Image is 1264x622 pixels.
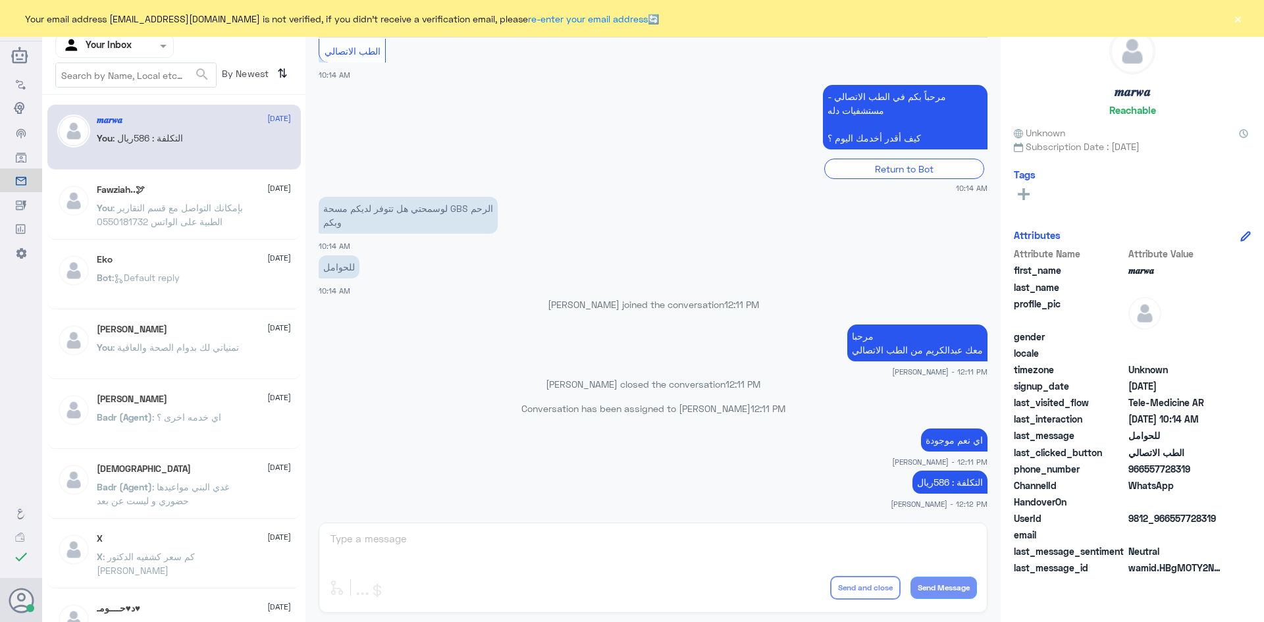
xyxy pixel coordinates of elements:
span: last_message_id [1014,561,1126,575]
span: [PERSON_NAME] - 12:11 PM [892,366,987,377]
span: 10:14 AM [319,70,350,79]
span: [DATE] [267,182,291,194]
h5: 𝒎𝒂𝒓𝒘𝒂 [1115,84,1151,99]
img: defaultAdmin.png [57,533,90,566]
span: search [194,66,210,82]
span: 0 [1128,544,1224,558]
button: search [194,64,210,86]
i: ⇅ [277,63,288,84]
p: 2/9/2025, 10:14 AM [319,255,359,278]
span: 966557728319 [1128,462,1224,476]
span: You [97,202,113,213]
span: last_message_sentiment [1014,544,1126,558]
button: Avatar [9,588,34,613]
img: defaultAdmin.png [57,394,90,427]
i: check [13,549,29,565]
img: defaultAdmin.png [57,324,90,357]
p: [PERSON_NAME] closed the conversation [319,377,987,391]
div: Return to Bot [824,159,984,179]
span: : تمنياتي لك بدوام الصحة والعافية [113,342,239,353]
h5: Eko [97,254,113,265]
span: HandoverOn [1014,495,1126,509]
img: defaultAdmin.png [57,184,90,217]
span: Subscription Date : [DATE] [1014,140,1251,153]
span: : غدي البني مواعيدها حضوري و ليست عن بعد [97,481,229,506]
span: [DATE] [267,461,291,473]
span: first_name [1014,263,1126,277]
span: null [1128,330,1224,344]
img: defaultAdmin.png [57,463,90,496]
button: Send Message [910,577,977,599]
a: re-enter your email address [528,13,648,24]
p: 2/9/2025, 10:14 AM [319,197,498,234]
span: X [97,551,103,562]
p: Conversation has been assigned to [PERSON_NAME] [319,402,987,415]
span: profile_pic [1014,297,1126,327]
span: Unknown [1014,126,1065,140]
h5: 𝒎𝒂𝒓𝒘𝒂 [97,115,122,126]
span: Attribute Value [1128,247,1224,261]
span: Your email address [EMAIL_ADDRESS][DOMAIN_NAME] is not verified, if you didn't receive a verifica... [25,12,659,26]
span: 10:14 AM [319,242,350,250]
span: locale [1014,346,1126,360]
span: last_message [1014,428,1126,442]
span: [DATE] [267,113,291,124]
span: 𝒎𝒂𝒓𝒘𝒂 [1128,263,1224,277]
p: 2/9/2025, 10:14 AM [823,85,987,149]
p: [PERSON_NAME] joined the conversation [319,298,987,311]
button: Send and close [830,576,901,600]
span: [PERSON_NAME] - 12:12 PM [891,498,987,509]
span: [DATE] [267,392,291,403]
span: 12:11 PM [725,378,760,390]
span: : بإمكانك التواصل مع قسم التقارير الطبية على الواتس 0550181732 [97,202,243,227]
img: defaultAdmin.png [57,115,90,147]
button: × [1231,12,1244,25]
span: timezone [1014,363,1126,376]
p: 2/9/2025, 12:11 PM [921,428,987,452]
h5: د♥حــــومـ♥ [97,603,141,614]
span: 2025-09-02T07:13:55.844Z [1128,379,1224,393]
span: 2 [1128,479,1224,492]
span: UserId [1014,511,1126,525]
h5: Reema Mansour [97,394,167,405]
span: last_name [1014,280,1126,294]
span: [PERSON_NAME] - 12:11 PM [892,456,987,467]
h6: Tags [1014,168,1036,180]
span: null [1128,346,1224,360]
p: 2/9/2025, 12:12 PM [912,471,987,494]
p: 2/9/2025, 12:11 PM [847,324,987,361]
span: last_visited_flow [1014,396,1126,409]
span: gender [1014,330,1126,344]
span: You [97,342,113,353]
span: [DATE] [267,601,291,613]
span: 12:11 PM [724,299,759,310]
span: الطب الاتصالي [325,45,381,57]
span: للحوامل [1128,428,1224,442]
span: : اي خدمه اخرى ؟ [152,411,221,423]
span: 10:14 AM [956,182,987,194]
input: Search by Name, Local etc… [56,63,216,87]
img: defaultAdmin.png [1110,29,1155,74]
span: [DATE] [267,531,291,543]
span: ChannelId [1014,479,1126,492]
h5: سبحان الله [97,463,191,475]
span: 2025-09-02T07:14:46.427Z [1128,412,1224,426]
span: [DATE] [267,322,291,334]
img: defaultAdmin.png [1128,297,1161,330]
span: Badr (Agent) [97,481,152,492]
span: الطب الاتصالي [1128,446,1224,459]
h6: Reachable [1109,104,1156,116]
span: 10:14 AM [319,286,350,295]
span: Badr (Agent) [97,411,152,423]
span: last_interaction [1014,412,1126,426]
span: You [97,132,113,143]
span: Tele-Medicine AR [1128,396,1224,409]
span: 12:11 PM [750,403,785,414]
span: null [1128,528,1224,542]
span: signup_date [1014,379,1126,393]
span: : التكلفة : 586ريال [113,132,183,143]
h5: Mohammed ALRASHED [97,324,167,335]
span: Unknown [1128,363,1224,376]
h6: Attributes [1014,229,1061,241]
span: By Newest [217,63,272,89]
